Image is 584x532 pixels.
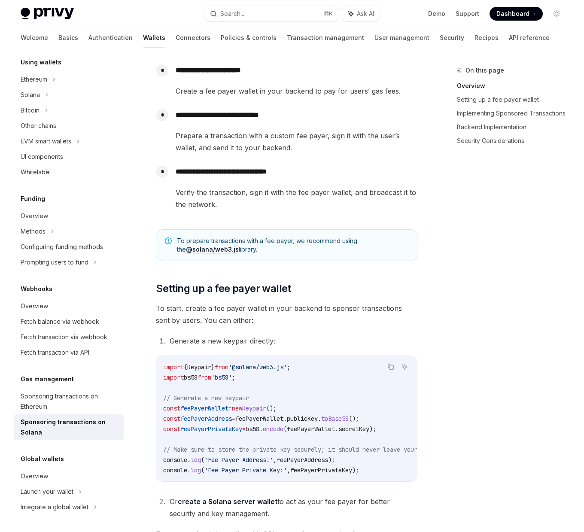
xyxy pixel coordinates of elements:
[156,302,417,326] span: To start, create a fee payer wallet in your backend to sponsor transactions sent by users. You ca...
[283,415,287,423] span: .
[14,414,124,440] a: Sponsoring transactions on Solana
[163,446,441,453] span: // Make sure to store the private key securely; it should never leave your server
[338,425,369,433] span: secretKey
[187,363,211,371] span: Keypair
[21,194,45,204] h5: Funding
[21,121,56,131] div: Other chains
[88,27,133,48] a: Authentication
[176,130,417,154] span: Prepare a transaction with a custom fee payer, sign it with the user’s wallet, and send it to you...
[163,456,187,464] span: console
[204,6,338,21] button: Search...⌘K
[176,186,417,210] span: Verify the transaction, sign it with the fee payer wallet, and broadcast it to the network.
[287,425,335,433] span: feePayerWallet
[21,301,48,311] div: Overview
[14,389,124,414] a: Sponsoring transactions on Ethereum
[242,425,246,433] span: =
[21,454,64,464] h5: Global wallets
[232,404,242,412] span: new
[180,404,228,412] span: feePayerWallet
[287,363,290,371] span: ;
[14,208,124,224] a: Overview
[232,374,235,381] span: ;
[374,27,429,48] a: User management
[167,496,417,520] li: Or to act as your fee payer for better security and key management.
[165,237,172,244] svg: Note
[177,237,408,254] span: To prepare transactions with a fee payer, we recommend using the library.
[21,332,107,342] div: Fetch transaction via webhook
[287,27,364,48] a: Transaction management
[21,74,47,85] div: Ethereum
[550,7,563,21] button: Toggle dark mode
[191,456,201,464] span: log
[21,486,73,497] div: Launch your wallet
[335,425,338,433] span: .
[21,284,52,294] h5: Webhooks
[287,415,318,423] span: publicKey
[21,152,63,162] div: UI components
[14,239,124,255] a: Configuring funding methods
[273,456,277,464] span: ,
[180,425,242,433] span: feePayerPrivateKey
[163,415,180,423] span: const
[228,363,287,371] span: '@solana/web3.js'
[191,466,201,474] span: log
[321,415,349,423] span: toBase58
[176,27,210,48] a: Connectors
[198,374,211,381] span: from
[204,456,273,464] span: 'Fee Payer Address:'
[21,8,74,20] img: light logo
[399,361,410,372] button: Ask AI
[328,456,335,464] span: );
[509,27,550,48] a: API reference
[263,425,283,433] span: encode
[215,363,228,371] span: from
[176,85,417,97] span: Create a fee payer wallet in your backend to pay for users’ gas fees.
[21,417,119,438] div: Sponsoring transactions on Solana
[266,404,277,412] span: ();
[21,105,40,116] div: Bitcoin
[290,466,352,474] span: feePayerPrivateKey
[187,456,191,464] span: .
[178,497,277,506] a: create a Solana server wallet
[21,226,46,237] div: Methods
[440,27,464,48] a: Security
[457,120,570,134] a: Backend Implementation
[211,363,215,371] span: }
[228,404,232,412] span: =
[21,316,99,327] div: Fetch balance via webhook
[232,415,235,423] span: =
[357,9,374,18] span: Ask AI
[428,9,445,18] a: Demo
[21,57,61,67] h5: Using wallets
[143,27,165,48] a: Wallets
[342,6,380,21] button: Ask AI
[352,466,359,474] span: );
[277,456,328,464] span: feePayerAddress
[163,394,249,402] span: // Generate a new keypair
[242,404,266,412] span: Keypair
[14,345,124,360] a: Fetch transaction via API
[167,335,417,347] li: Generate a new keypair directly:
[184,363,187,371] span: {
[369,425,376,433] span: );
[496,9,529,18] span: Dashboard
[457,134,570,148] a: Security Considerations
[456,9,479,18] a: Support
[457,106,570,120] a: Implementing Sponsored Transactions
[21,136,71,146] div: EVM smart wallets
[14,314,124,329] a: Fetch balance via webhook
[14,118,124,134] a: Other chains
[163,374,184,381] span: import
[21,211,48,221] div: Overview
[349,415,359,423] span: ();
[21,257,88,268] div: Prompting users to fund
[163,466,187,474] span: console
[221,27,277,48] a: Policies & controls
[465,65,504,76] span: On this page
[211,374,232,381] span: 'bs58'
[246,425,259,433] span: bs58
[21,242,103,252] div: Configuring funding methods
[324,10,333,17] span: ⌘ K
[156,282,291,295] span: Setting up a fee payer wallet
[235,415,283,423] span: feePayerWallet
